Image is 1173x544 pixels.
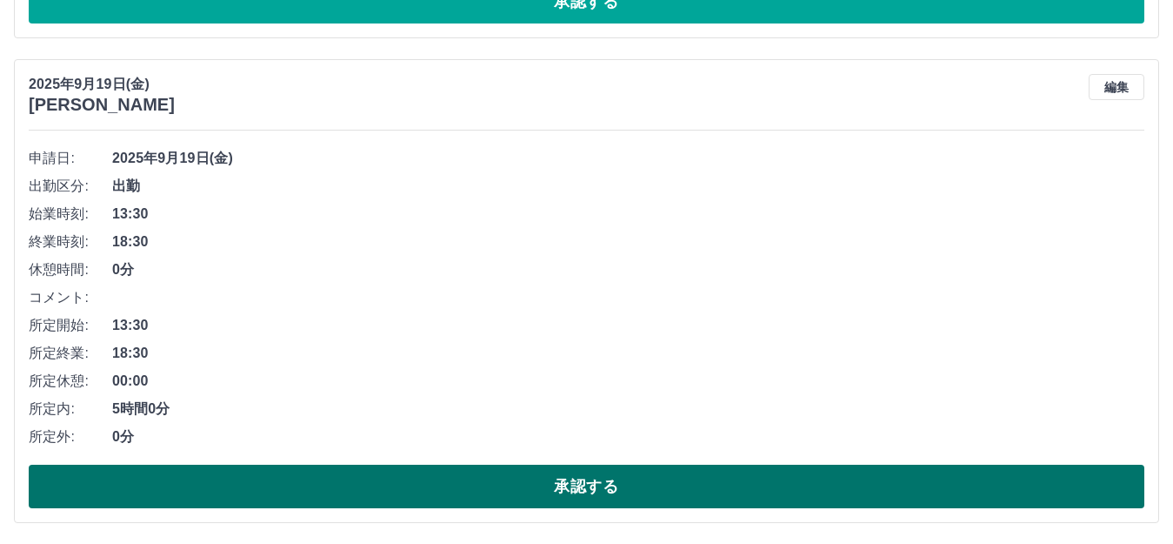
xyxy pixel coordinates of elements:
span: 0分 [112,426,1144,447]
span: 所定終業: [29,343,112,364]
button: 編集 [1089,74,1144,100]
span: 所定外: [29,426,112,447]
span: 終業時刻: [29,232,112,252]
span: 申請日: [29,148,112,169]
span: 5時間0分 [112,399,1144,420]
h3: [PERSON_NAME] [29,95,175,115]
span: 所定開始: [29,315,112,336]
span: 所定内: [29,399,112,420]
span: 18:30 [112,232,1144,252]
span: 出勤区分: [29,176,112,197]
span: 18:30 [112,343,1144,364]
button: 承認する [29,465,1144,508]
span: 始業時刻: [29,204,112,225]
span: 00:00 [112,371,1144,392]
span: 所定休憩: [29,371,112,392]
span: 休憩時間: [29,259,112,280]
span: 2025年9月19日(金) [112,148,1144,169]
span: 13:30 [112,315,1144,336]
p: 2025年9月19日(金) [29,74,175,95]
span: 13:30 [112,204,1144,225]
span: 出勤 [112,176,1144,197]
span: コメント: [29,287,112,308]
span: 0分 [112,259,1144,280]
